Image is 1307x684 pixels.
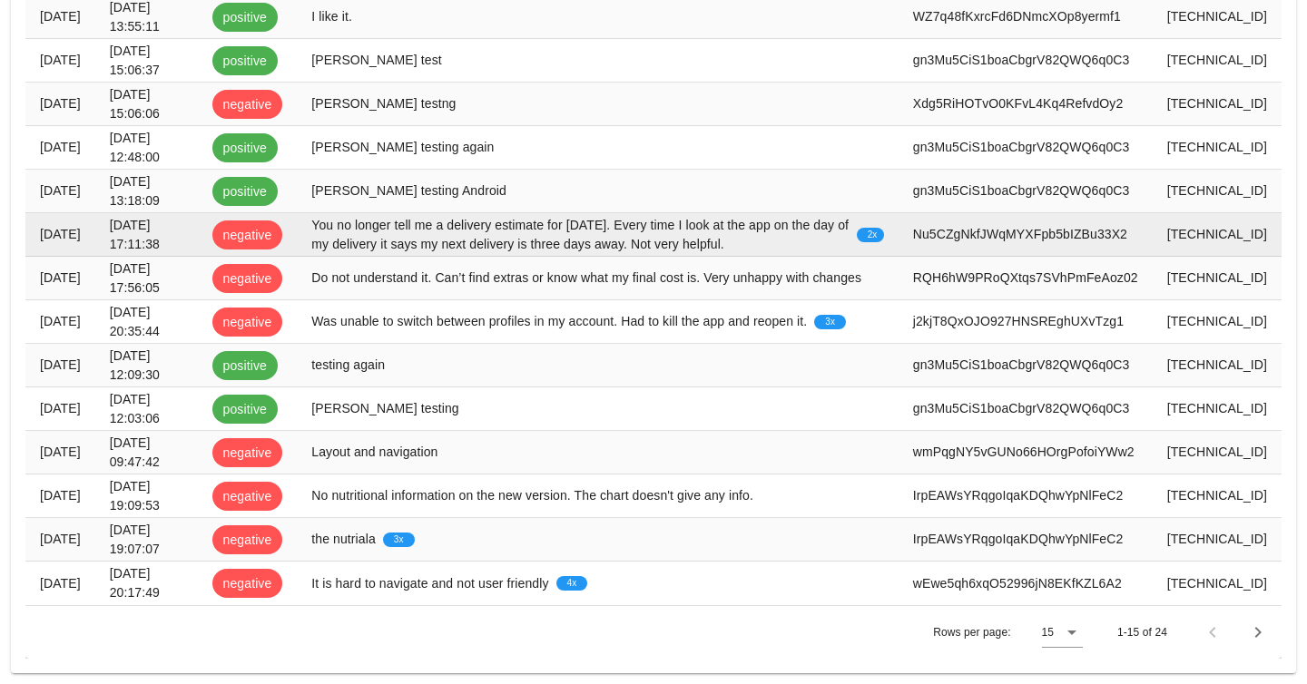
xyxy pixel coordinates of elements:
[25,39,95,83] td: [DATE]
[95,39,198,83] td: [DATE] 15:06:37
[223,220,272,249] span: negative
[868,228,873,242] span: 2x
[311,138,883,157] div: [PERSON_NAME] testing again
[25,300,95,344] td: [DATE]
[25,257,95,300] td: [DATE]
[223,133,267,162] span: positive
[933,606,1083,659] div: Rows per page:
[223,569,272,598] span: negative
[567,576,577,591] span: 4x
[899,126,1153,170] td: gn3Mu5CiS1boaCbgrV82QWQ6q0C3
[1153,257,1282,300] td: [TECHNICAL_ID]
[899,39,1153,83] td: gn3Mu5CiS1boaCbgrV82QWQ6q0C3
[311,443,883,462] div: Layout and navigation
[25,518,95,562] td: [DATE]
[223,177,267,206] span: positive
[25,387,95,431] td: [DATE]
[899,562,1153,605] td: wEwe5qh6xqO52996jN8EKfKZL6A2
[25,431,95,474] td: [DATE]
[311,399,883,418] div: [PERSON_NAME] testing
[1153,562,1282,605] td: [TECHNICAL_ID]
[1153,126,1282,170] td: [TECHNICAL_ID]
[95,126,198,170] td: [DATE] 12:48:00
[899,257,1153,300] td: RQH6hW9PRoQXtqs7SVhPmFeAoz02
[311,486,883,505] div: No nutritional information on the new version. The chart doesn't give any info.
[1153,83,1282,126] td: [TECHNICAL_ID]
[223,351,267,380] span: positive
[223,90,272,119] span: negative
[311,356,883,375] div: testing again
[311,530,883,549] div: the nutriala
[25,344,95,387] td: [DATE]
[25,83,95,126] td: [DATE]
[95,344,198,387] td: [DATE] 12:09:30
[899,387,1153,431] td: gn3Mu5CiS1boaCbgrV82QWQ6q0C3
[1153,518,1282,562] td: [TECHNICAL_ID]
[311,312,883,331] div: Was unable to switch between profiles in my account. Had to kill the app and reopen it.
[899,431,1153,474] td: wmPqgNY5vGUNo66HOrgPofoiYWw2
[1042,618,1083,647] div: 15Rows per page:
[223,264,272,293] span: negative
[899,474,1153,518] td: IrpEAWsYRqgoIqaKDQhwYpNlFeC2
[899,300,1153,344] td: j2kjT8QxOJO927HNSREghUXvTzg1
[223,525,272,554] span: negative
[1153,474,1282,518] td: [TECHNICAL_ID]
[1153,170,1282,213] td: [TECHNICAL_ID]
[311,216,883,254] div: You no longer tell me a delivery estimate for [DATE]. Every time I look at the app on the day of ...
[1153,39,1282,83] td: [TECHNICAL_ID]
[223,46,267,75] span: positive
[825,315,835,329] span: 3x
[899,83,1153,126] td: Xdg5RiHOTvO0KFvL4Kq4RefvdOy2
[25,170,95,213] td: [DATE]
[311,7,883,26] div: I like it.
[394,533,404,547] span: 3x
[223,438,272,467] span: negative
[95,213,198,257] td: [DATE] 17:11:38
[95,474,198,518] td: [DATE] 19:09:53
[311,269,883,288] div: Do not understand it. Can’t find extras or know what my final cost is. Very unhappy with changes
[1153,431,1282,474] td: [TECHNICAL_ID]
[95,170,198,213] td: [DATE] 13:18:09
[223,3,267,32] span: positive
[1153,213,1282,257] td: [TECHNICAL_ID]
[95,300,198,344] td: [DATE] 20:35:44
[311,574,883,593] div: It is hard to navigate and not user friendly
[1153,300,1282,344] td: [TECHNICAL_ID]
[1042,624,1054,640] div: 15
[25,562,95,605] td: [DATE]
[95,83,198,126] td: [DATE] 15:06:06
[95,518,198,562] td: [DATE] 19:07:07
[95,431,198,474] td: [DATE] 09:47:42
[1153,344,1282,387] td: [TECHNICAL_ID]
[223,482,272,511] span: negative
[1117,624,1167,640] div: 1-15 of 24
[25,474,95,518] td: [DATE]
[95,257,198,300] td: [DATE] 17:56:05
[95,387,198,431] td: [DATE] 12:03:06
[25,213,95,257] td: [DATE]
[311,51,883,70] div: [PERSON_NAME] test
[1153,387,1282,431] td: [TECHNICAL_ID]
[223,308,272,337] span: negative
[311,181,883,200] div: [PERSON_NAME] testing Android
[899,170,1153,213] td: gn3Mu5CiS1boaCbgrV82QWQ6q0C3
[311,94,883,113] div: [PERSON_NAME] testng
[899,344,1153,387] td: gn3Mu5CiS1boaCbgrV82QWQ6q0C3
[95,562,198,605] td: [DATE] 20:17:49
[1242,616,1274,649] button: Next page
[899,213,1153,257] td: Nu5CZgNkfJWqMYXFpb5bIZBu33X2
[899,518,1153,562] td: IrpEAWsYRqgoIqaKDQhwYpNlFeC2
[223,395,267,424] span: positive
[25,126,95,170] td: [DATE]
